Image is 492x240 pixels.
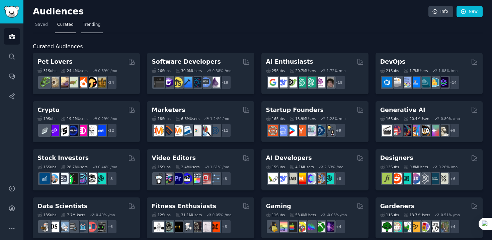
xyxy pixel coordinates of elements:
[446,75,460,89] div: + 14
[61,165,87,169] div: 28.7M Users
[391,173,402,184] img: logodesign
[212,68,231,73] div: 0.38 % /mo
[380,213,399,217] div: 11 Sub s
[182,173,192,184] img: VideoEditors
[37,202,87,211] h2: Data Scientists
[86,125,97,136] img: CryptoNews
[268,125,278,136] img: EntrepreneurRideAlong
[429,77,439,87] img: aws_cdk
[217,172,231,186] div: + 8
[152,165,170,169] div: 15 Sub s
[438,173,448,184] img: UX_Design
[382,125,392,136] img: aivideo
[290,165,314,169] div: 4.1M Users
[401,173,411,184] img: UI_Design
[175,68,202,73] div: 30.0M Users
[154,222,164,232] img: GYM
[332,220,346,234] div: + 4
[332,75,346,89] div: + 18
[96,77,106,87] img: dogbreed
[327,68,346,73] div: 1.72 % /mo
[438,165,458,169] div: 0.26 % /mo
[182,125,192,136] img: Emailmarketing
[438,68,458,73] div: 1.88 % /mo
[39,77,50,87] img: herpetology
[200,222,211,232] img: physicaltherapy
[33,43,83,51] span: Curated Audiences
[39,173,50,184] img: dividends
[49,125,59,136] img: 0xPolygon
[324,125,334,136] img: growmybusiness
[441,116,460,121] div: 0.80 % /mo
[277,125,288,136] img: SaaS
[49,77,59,87] img: ballpython
[296,173,306,184] img: MistralAI
[49,222,59,232] img: datascience
[404,116,430,121] div: 20.4M Users
[327,116,346,121] div: 1.28 % /mo
[266,116,285,121] div: 16 Sub s
[154,125,164,136] img: content_marketing
[163,222,173,232] img: GymMotivation
[37,213,56,217] div: 13 Sub s
[296,125,306,136] img: ycombinator
[103,220,117,234] div: + 6
[68,222,78,232] img: dataengineering
[37,154,89,162] h2: Stock Investors
[182,222,192,232] img: weightroom
[103,172,117,186] div: + 8
[410,77,420,87] img: DevOpsLinks
[152,106,185,114] h2: Marketers
[152,154,196,162] h2: Video Editors
[404,213,430,217] div: 13.7M Users
[305,222,316,232] img: gamers
[305,125,316,136] img: indiehackers
[37,165,56,169] div: 15 Sub s
[58,125,69,136] img: ethstaker
[290,116,316,121] div: 13.9M Users
[277,222,288,232] img: CozyGamers
[332,123,346,137] div: + 9
[429,222,439,232] img: UrbanGardening
[4,6,19,18] img: GummySearch logo
[266,202,291,211] h2: Gaming
[391,222,402,232] img: succulents
[212,213,231,217] div: 0.05 % /mo
[86,77,97,87] img: PetAdvice
[419,125,430,136] img: FluxAI
[154,173,164,184] img: gopro
[441,213,460,217] div: 0.51 % /mo
[152,58,221,66] h2: Software Developers
[410,173,420,184] img: UXDesign
[419,173,430,184] img: userexperience
[103,123,117,137] div: + 12
[39,222,50,232] img: MachineLearning
[172,222,183,232] img: workout
[96,173,106,184] img: technicalanalysis
[172,125,183,136] img: AskMarketing
[175,213,202,217] div: 31.1M Users
[266,165,285,169] div: 15 Sub s
[58,222,69,232] img: statistics
[290,68,316,73] div: 20.7M Users
[290,213,316,217] div: 53.0M Users
[35,22,48,28] span: Saved
[68,77,78,87] img: turtle
[49,173,59,184] img: ValueInvesting
[77,173,87,184] img: StocksAndTrading
[324,222,334,232] img: TwitchStreaming
[315,173,325,184] img: llmops
[152,68,170,73] div: 26 Sub s
[286,77,297,87] img: AItoolsCatalog
[68,173,78,184] img: Trading
[286,125,297,136] img: startup
[81,19,103,33] a: Trending
[315,222,325,232] img: XboxGamers
[191,173,201,184] img: finalcutpro
[380,58,406,66] h2: DevOps
[68,125,78,136] img: web3
[410,222,420,232] img: GardeningUK
[446,123,460,137] div: + 9
[98,165,117,169] div: 0.44 % /mo
[266,58,313,66] h2: AI Enthusiasts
